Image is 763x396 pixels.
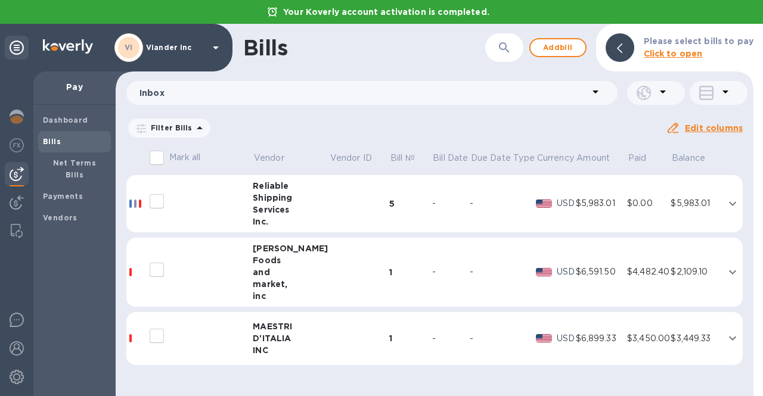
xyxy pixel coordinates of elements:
[254,152,284,164] p: Vendor
[685,123,743,133] u: Edit columns
[389,332,432,344] div: 1
[254,152,300,164] span: Vendor
[724,195,742,213] button: expand row
[627,332,671,345] div: $3,450.00
[330,152,372,164] p: Vendor ID
[432,197,470,210] div: -
[644,49,703,58] b: Click to open
[389,266,432,278] div: 1
[253,204,329,216] div: Services
[43,116,88,124] b: Dashboard
[390,152,430,164] span: Bill №
[253,290,329,302] div: inc
[389,198,432,210] div: 5
[390,152,415,164] p: Bill №
[576,152,610,164] p: Amount
[253,278,329,290] div: market,
[557,332,576,345] p: USD
[253,192,329,204] div: Shipping
[253,180,329,192] div: Reliable
[627,266,671,278] div: $4,482.40
[10,138,24,152] img: Foreign exchange
[537,152,574,164] p: Currency
[253,242,329,254] div: [PERSON_NAME]
[644,36,753,46] b: Please select bills to pay
[43,81,106,93] p: Pay
[169,151,200,164] p: Mark all
[253,320,329,332] div: MAESTRI
[253,254,329,266] div: Foods
[576,332,628,345] div: $6,899.33
[671,197,722,210] div: $5,983.01
[536,199,552,208] img: USD
[243,35,287,60] h1: Bills
[433,152,468,164] p: Bill Date
[43,137,61,146] b: Bills
[470,332,513,345] div: -
[432,266,470,278] div: -
[513,152,535,164] p: Type
[470,266,513,278] div: -
[253,332,329,344] div: D'ITALIA
[43,192,83,201] b: Payments
[529,38,587,57] button: Addbill
[672,152,721,164] span: Balance
[628,152,647,164] p: Paid
[576,152,625,164] span: Amount
[557,266,576,278] p: USD
[536,268,552,276] img: USD
[432,332,470,345] div: -
[43,39,93,54] img: Logo
[330,152,387,164] span: Vendor ID
[724,263,742,281] button: expand row
[724,329,742,347] button: expand row
[253,266,329,278] div: and
[253,344,329,356] div: INC
[470,197,513,210] div: -
[671,332,722,345] div: $3,449.33
[576,266,628,278] div: $6,591.50
[277,6,495,18] p: Your Koverly account activation is completed.
[471,152,511,164] p: Due Date
[672,152,705,164] p: Balance
[5,36,29,60] div: Unpin categories
[557,197,576,210] p: USD
[576,197,628,210] div: $5,983.01
[146,123,193,133] p: Filter Bills
[540,40,576,55] span: Add bill
[43,213,77,222] b: Vendors
[125,43,133,52] b: VI
[536,334,552,342] img: USD
[139,87,588,99] p: Inbox
[53,158,97,179] b: Net Terms Bills
[146,43,206,52] p: Viander inc
[627,197,671,210] div: $0.00
[253,216,329,227] div: Inc.
[671,266,722,278] div: $2,109.10
[628,152,662,164] span: Paid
